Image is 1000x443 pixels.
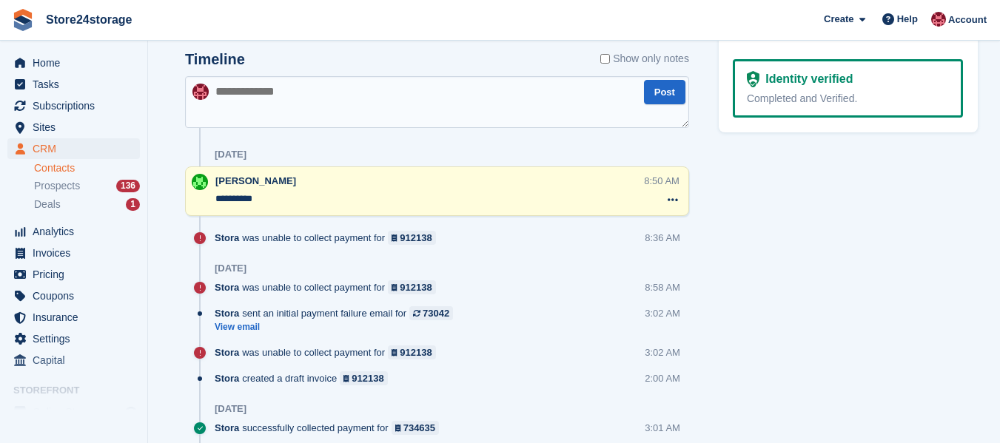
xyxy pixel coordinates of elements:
a: 912138 [388,345,436,359]
img: stora-icon-8386f47178a22dfd0bd8f6a31ec36ba5ce8667c1dd55bd0f319d3a0aa187defe.svg [12,9,34,31]
span: Storefront [13,383,147,398]
div: 3:02 AM [645,345,680,359]
div: 136 [116,180,140,192]
a: menu [7,285,140,306]
a: menu [7,350,140,371]
img: Tracy Harper [192,174,208,190]
a: 73042 [409,306,453,320]
span: Tasks [33,74,121,95]
a: menu [7,117,140,138]
span: Stora [215,371,239,385]
a: 912138 [340,371,388,385]
a: menu [7,138,140,159]
span: Pricing [33,264,121,285]
a: Deals 1 [34,197,140,212]
span: Settings [33,328,121,349]
a: Prospects 136 [34,178,140,194]
a: Contacts [34,161,140,175]
span: Stora [215,280,239,294]
div: 912138 [400,280,432,294]
span: Prospects [34,179,80,193]
div: 3:02 AM [645,306,680,320]
div: successfully collected payment for [215,421,446,435]
a: View email [215,321,460,334]
div: created a draft invoice [215,371,395,385]
a: menu [7,53,140,73]
div: [DATE] [215,403,246,415]
div: 2:00 AM [645,371,680,385]
a: menu [7,243,140,263]
span: [PERSON_NAME] [215,175,296,186]
a: 912138 [388,231,436,245]
h2: Timeline [185,51,245,68]
a: menu [7,74,140,95]
div: 8:50 AM [644,174,679,188]
div: was unable to collect payment for [215,231,443,245]
span: Stora [215,345,239,359]
div: 3:01 AM [645,421,680,435]
div: Completed and Verified. [747,91,949,106]
div: 73042 [423,306,449,320]
button: Post [644,80,685,104]
img: Mandy Huges [192,84,209,100]
span: Home [33,53,121,73]
a: menu [7,307,140,328]
div: 912138 [352,371,383,385]
span: Online Store [33,402,121,422]
span: Insurance [33,307,121,328]
a: menu [7,221,140,242]
span: CRM [33,138,121,159]
input: Show only notes [600,51,610,67]
span: Subscriptions [33,95,121,116]
a: 734635 [392,421,440,435]
span: Analytics [33,221,121,242]
a: 912138 [388,280,436,294]
span: Create [824,12,853,27]
div: was unable to collect payment for [215,345,443,359]
div: was unable to collect payment for [215,280,443,294]
span: Stora [215,231,239,245]
div: 8:36 AM [645,231,680,245]
span: Invoices [33,243,121,263]
a: menu [7,95,140,116]
div: [DATE] [215,149,246,160]
span: Stora [215,306,239,320]
span: Help [897,12,918,27]
div: [DATE] [215,263,246,274]
span: Deals [34,197,61,212]
div: 912138 [400,231,432,245]
div: 1 [126,198,140,211]
a: menu [7,264,140,285]
a: menu [7,402,140,422]
div: Identity verified [759,70,853,88]
div: 8:58 AM [645,280,680,294]
div: 912138 [400,345,432,359]
span: Account [948,13,987,27]
span: Capital [33,350,121,371]
label: Show only notes [600,51,689,67]
div: sent an initial payment failure email for [215,306,460,320]
a: menu [7,328,140,349]
img: Mandy Huges [931,12,946,27]
a: Store24storage [40,7,138,32]
span: Sites [33,117,121,138]
span: Coupons [33,285,121,306]
span: Stora [215,421,239,435]
a: Preview store [122,403,140,421]
img: Identity Verification Ready [747,71,759,87]
div: 734635 [403,421,435,435]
